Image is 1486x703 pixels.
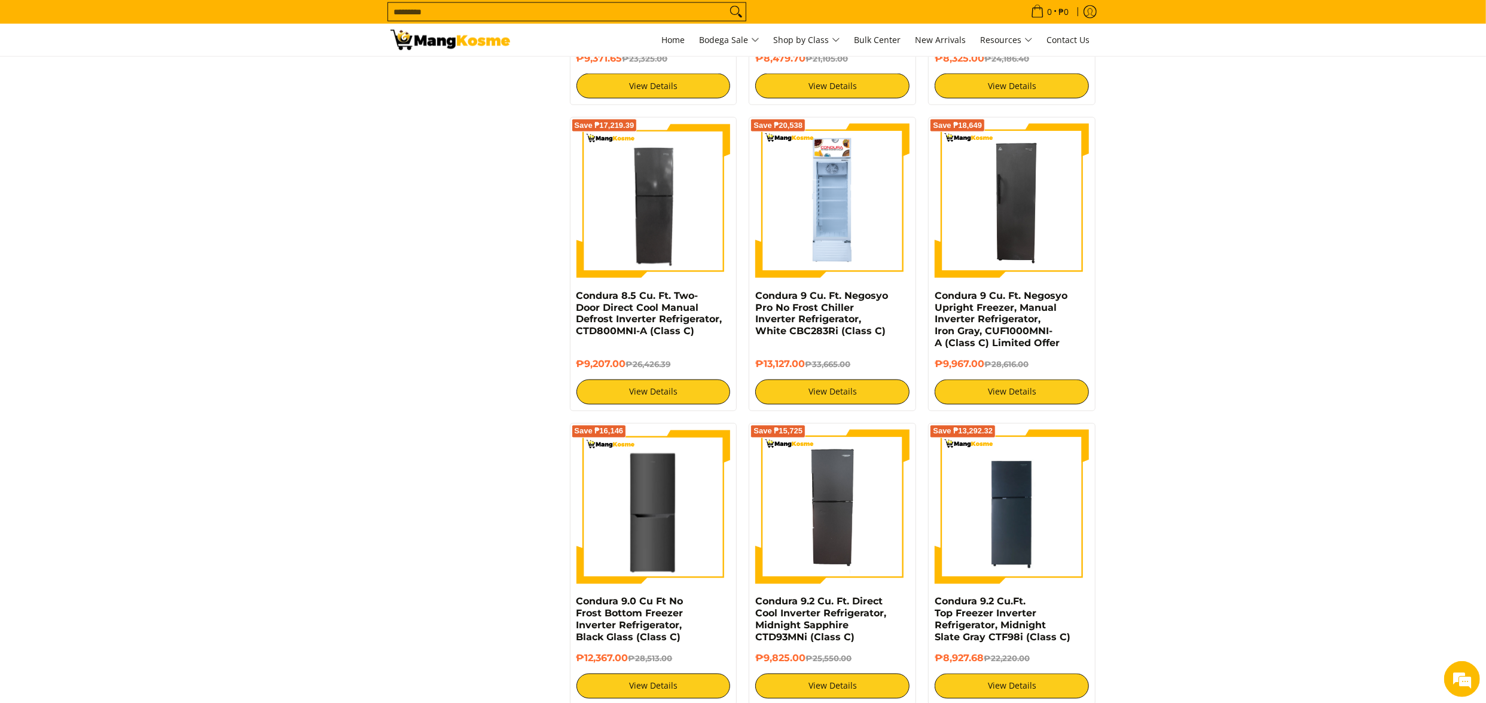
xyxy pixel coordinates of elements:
[753,428,802,435] span: Save ₱15,725
[984,654,1030,664] del: ₱22,220.00
[576,124,731,278] img: Condura 8.5 Cu. Ft. Two-Door Direct Cool Manual Defrost Inverter Refrigerator, CTD800MNI-A (Class C)
[576,74,731,99] a: View Details
[855,34,901,45] span: Bulk Center
[69,151,165,271] span: We're online!
[935,74,1089,99] a: View Details
[576,290,722,337] a: Condura 8.5 Cu. Ft. Two-Door Direct Cool Manual Defrost Inverter Refrigerator, CTD800MNI-A (Class C)
[753,122,802,129] span: Save ₱20,538
[933,122,982,129] span: Save ₱18,649
[623,54,668,63] del: ₱23,325.00
[768,24,846,56] a: Shop by Class
[755,74,910,99] a: View Details
[390,30,510,50] img: Class C Home &amp; Business Appliances: Up to 70% Off l Mang Kosme
[755,596,886,643] a: Condura 9.2 Cu. Ft. Direct Cool Inverter Refrigerator, Midnight Sapphire CTD93MNi (Class C)
[935,380,1089,405] a: View Details
[6,326,228,368] textarea: Type your message and hit 'Enter'
[935,653,1089,665] h6: ₱8,927.68
[755,674,910,699] a: View Details
[755,124,910,278] img: Condura 9 Cu. Ft. Negosyo Pro No Frost Chiller Inverter Refrigerator, White CBC283Ri (Class C)
[933,428,993,435] span: Save ₱13,292.32
[916,34,966,45] span: New Arrivals
[935,359,1089,371] h6: ₱9,967.00
[1057,8,1071,16] span: ₱0
[935,53,1089,65] h6: ₱8,325.00
[935,124,1089,278] img: Condura 9 Cu. Ft. Negosyo Upright Freezer, Manual Inverter Refrigerator, Iron Gray, CUF1000MNI-A ...
[694,24,765,56] a: Bodega Sale
[1041,24,1096,56] a: Contact Us
[575,122,634,129] span: Save ₱17,219.39
[576,653,731,665] h6: ₱12,367.00
[935,674,1089,699] a: View Details
[984,360,1029,369] del: ₱28,616.00
[62,67,201,82] div: Chat with us now
[935,430,1089,584] img: Condura 9.2 Cu.Ft. Top Freezer Inverter Refrigerator, Midnight Slate Gray CTF98i (Class C)
[849,24,907,56] a: Bulk Center
[522,24,1096,56] nav: Main Menu
[628,654,673,664] del: ₱28,513.00
[755,290,888,337] a: Condura 9 Cu. Ft. Negosyo Pro No Frost Chiller Inverter Refrigerator, White CBC283Ri (Class C)
[755,359,910,371] h6: ₱13,127.00
[576,430,731,584] img: Condura 9.0 Cu Ft No Frost Bottom Freezer Inverter Refrigerator, Black Glass (Class C)
[576,359,731,371] h6: ₱9,207.00
[805,360,850,369] del: ₱33,665.00
[755,53,910,65] h6: ₱8,479.70
[575,428,624,435] span: Save ₱16,146
[576,380,731,405] a: View Details
[1027,5,1073,19] span: •
[196,6,225,35] div: Minimize live chat window
[774,33,840,48] span: Shop by Class
[755,380,910,405] a: View Details
[576,674,731,699] a: View Details
[626,360,671,369] del: ₱26,426.39
[984,54,1029,63] del: ₱24,186.40
[975,24,1039,56] a: Resources
[700,33,759,48] span: Bodega Sale
[755,653,910,665] h6: ₱9,825.00
[1046,8,1054,16] span: 0
[1047,34,1090,45] span: Contact Us
[910,24,972,56] a: New Arrivals
[576,53,731,65] h6: ₱9,371.65
[755,430,910,584] img: Condura 9.2 Cu. Ft. Direct Cool Inverter Refrigerator, Midnight Sapphire CTD93MNi (Class C)
[935,290,1067,349] a: Condura 9 Cu. Ft. Negosyo Upright Freezer, Manual Inverter Refrigerator, Iron Gray, CUF1000MNI-A ...
[981,33,1033,48] span: Resources
[805,54,848,63] del: ₱21,105.00
[656,24,691,56] a: Home
[805,654,852,664] del: ₱25,550.00
[727,3,746,21] button: Search
[935,596,1070,643] a: Condura 9.2 Cu.Ft. Top Freezer Inverter Refrigerator, Midnight Slate Gray CTF98i (Class C)
[576,596,684,643] a: Condura 9.0 Cu Ft No Frost Bottom Freezer Inverter Refrigerator, Black Glass (Class C)
[662,34,685,45] span: Home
